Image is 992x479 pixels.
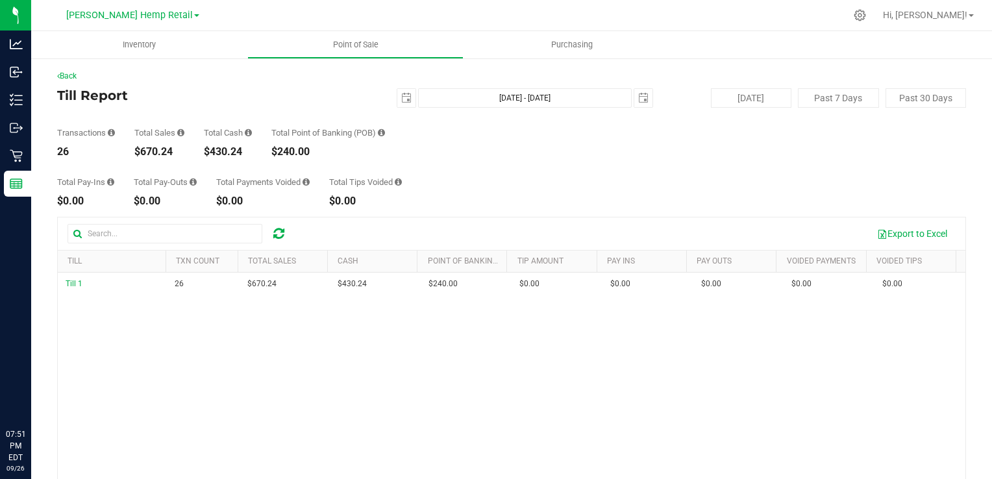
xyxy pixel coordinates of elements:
[303,178,310,186] i: Sum of all voided payment transaction amounts (excluding tips and transaction fees) within the da...
[204,129,252,137] div: Total Cash
[798,88,878,108] button: Past 7 Days
[134,147,184,157] div: $670.24
[177,129,184,137] i: Sum of all successful, non-voided payment transaction amounts (excluding tips and transaction fee...
[10,121,23,134] inline-svg: Outbound
[338,256,358,265] a: Cash
[57,71,77,80] a: Back
[697,256,732,265] a: Pay Outs
[329,196,402,206] div: $0.00
[68,256,82,265] a: Till
[204,147,252,157] div: $430.24
[248,256,296,265] a: Total Sales
[31,31,247,58] a: Inventory
[57,196,114,206] div: $0.00
[610,278,630,290] span: $0.00
[338,278,367,290] span: $430.24
[271,147,385,157] div: $240.00
[108,129,115,137] i: Count of all successful payment transactions, possibly including voids, refunds, and cash-back fr...
[607,256,635,265] a: Pay Ins
[787,256,856,265] a: Voided Payments
[38,373,54,389] iframe: Resource center unread badge
[10,177,23,190] inline-svg: Reports
[10,93,23,106] inline-svg: Inventory
[190,178,197,186] i: Sum of all cash pay-outs removed from tills within the date range.
[464,31,680,58] a: Purchasing
[519,278,539,290] span: $0.00
[6,428,25,463] p: 07:51 PM EDT
[176,256,219,265] a: TXN Count
[216,178,310,186] div: Total Payments Voided
[175,278,184,290] span: 26
[517,256,564,265] a: Tip Amount
[66,279,82,288] span: Till 1
[247,31,464,58] a: Point of Sale
[216,196,310,206] div: $0.00
[316,39,396,51] span: Point of Sale
[134,196,197,206] div: $0.00
[6,463,25,473] p: 09/26
[57,147,115,157] div: 26
[68,224,262,243] input: Search...
[10,149,23,162] inline-svg: Retail
[397,89,415,107] span: select
[13,375,52,414] iframe: Resource center
[66,10,193,21] span: [PERSON_NAME] Hemp Retail
[869,223,956,245] button: Export to Excel
[271,129,385,137] div: Total Point of Banking (POB)
[701,278,721,290] span: $0.00
[711,88,791,108] button: [DATE]
[791,278,812,290] span: $0.00
[886,88,966,108] button: Past 30 Days
[57,129,115,137] div: Transactions
[107,178,114,186] i: Sum of all cash pay-ins added to tills within the date range.
[883,10,967,20] span: Hi, [PERSON_NAME]!
[57,88,360,103] h4: Till Report
[378,129,385,137] i: Sum of the successful, non-voided point-of-banking payment transaction amounts, both via payment ...
[245,129,252,137] i: Sum of all successful, non-voided cash payment transaction amounts (excluding tips and transactio...
[876,256,922,265] a: Voided Tips
[428,256,520,265] a: Point of Banking (POB)
[134,178,197,186] div: Total Pay-Outs
[105,39,173,51] span: Inventory
[534,39,610,51] span: Purchasing
[134,129,184,137] div: Total Sales
[10,38,23,51] inline-svg: Analytics
[10,66,23,79] inline-svg: Inbound
[852,9,868,21] div: Manage settings
[634,89,652,107] span: select
[395,178,402,186] i: Sum of all tip amounts from voided payment transactions within the date range.
[329,178,402,186] div: Total Tips Voided
[882,278,902,290] span: $0.00
[428,278,458,290] span: $240.00
[57,178,114,186] div: Total Pay-Ins
[247,278,277,290] span: $670.24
